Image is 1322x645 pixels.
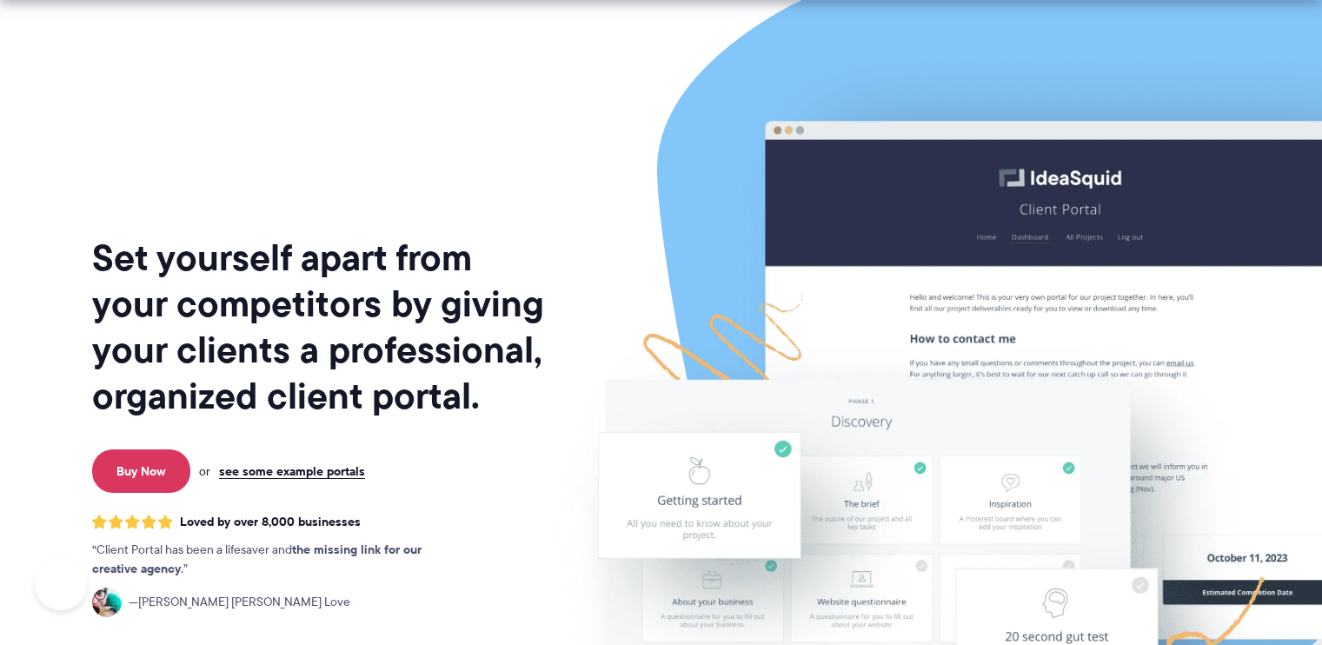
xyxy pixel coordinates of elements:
span: Loved by over 8,000 businesses [180,515,361,529]
span: or [199,463,210,479]
span: [PERSON_NAME] [PERSON_NAME] Love [129,593,350,612]
a: see some example portals [219,463,365,479]
a: Buy Now [92,449,190,493]
strong: the missing link for our creative agency [92,540,422,578]
iframe: Toggle Customer Support [35,558,87,610]
h1: Set yourself apart from your competitors by giving your clients a professional, organized client ... [92,235,548,419]
p: Client Portal has been a lifesaver and . [92,541,457,579]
